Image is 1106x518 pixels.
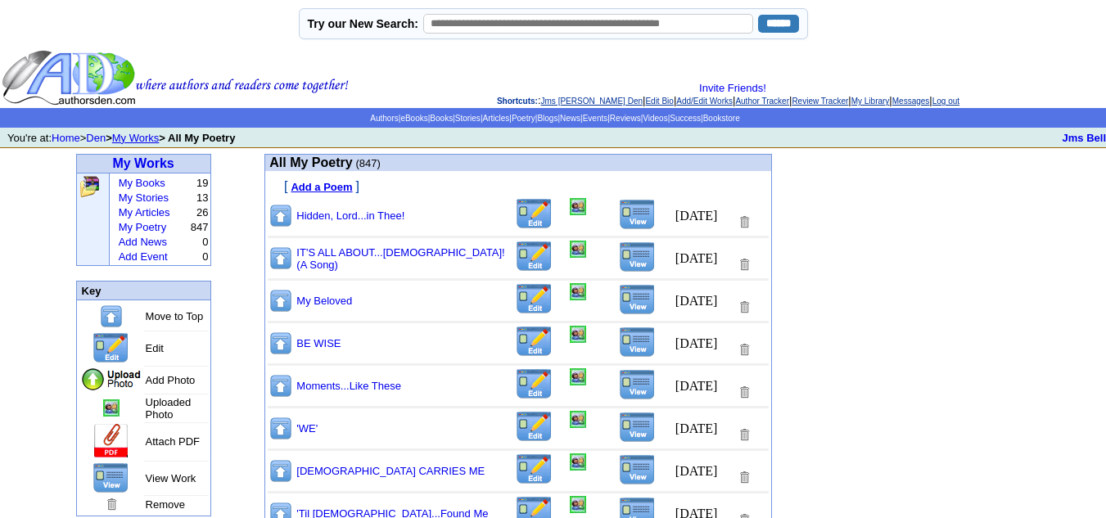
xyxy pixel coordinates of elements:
[737,300,752,315] img: Removes this Title
[400,114,427,123] a: eBooks
[291,181,352,193] font: Add a Poem
[269,245,293,271] img: Move to top
[284,179,287,193] font: [
[119,236,167,248] a: Add News
[159,132,235,144] b: > All My Poetry
[296,295,352,307] a: My Beloved
[196,191,208,204] font: 13
[737,427,752,443] img: Removes this Title
[269,458,293,484] img: Move to top
[79,175,101,198] img: Click to add, upload, edit and remove all your books, stories, articles and poems.
[202,236,208,248] font: 0
[296,380,401,392] a: Moments...Like These
[541,97,643,106] a: Jms [PERSON_NAME] Den
[643,114,667,123] a: Videos
[583,114,608,123] a: Events
[735,97,789,106] a: Author Tracker
[619,241,656,273] img: View this Title
[103,399,120,417] img: Add/Remove Photo
[269,416,293,441] img: Move to top
[570,198,586,215] img: Add/Remove Photo
[515,368,553,400] img: Edit this Title
[675,197,719,234] td: [DATE]
[497,97,538,106] span: Shortcuts:
[737,470,752,485] img: Removes this Title
[699,82,766,94] a: Invite Friends!
[191,221,209,233] font: 847
[515,411,553,443] img: Edit this Title
[296,422,318,435] a: 'WE'
[792,97,848,106] a: Review Tracker
[296,465,485,477] a: [DEMOGRAPHIC_DATA] CARRIES ME
[82,285,102,297] font: Key
[196,206,208,218] font: 26
[86,132,106,144] a: Den
[570,453,586,471] img: Add/Remove Photo
[296,337,341,349] a: BE WISE
[370,114,398,123] a: Authors
[146,435,200,448] font: Attach PDF
[675,240,719,277] td: [DATE]
[93,462,129,493] img: View this Page
[570,326,586,343] img: Add/Remove Photo
[356,179,359,193] font: ]
[570,283,586,300] img: Add/Remove Photo
[202,250,208,263] font: 0
[2,49,349,106] img: header_logo2.gif
[619,412,656,443] img: View this Title
[570,496,586,513] img: Add/Remove Photo
[146,374,196,386] font: Add Photo
[146,396,192,421] font: Uploaded Photo
[352,82,1104,106] div: : | | | | | | |
[99,304,124,329] img: Move to top
[737,257,752,273] img: Removes this Title
[619,454,656,485] img: View this Title
[737,385,752,400] img: Removes this Title
[560,114,580,123] a: News
[269,373,293,399] img: Move to top
[146,310,204,322] font: Move to Top
[146,472,196,484] font: View Work
[515,283,553,315] img: Edit this Title
[269,203,293,228] img: Move to top
[675,410,719,447] td: [DATE]
[7,132,235,144] font: You're at: >
[737,214,752,230] img: Removes this Title
[112,132,160,144] a: My Works
[112,156,174,170] a: My Works
[515,198,553,230] img: Edit this Title
[269,331,293,356] img: Move to top
[619,369,656,400] img: View this Title
[119,250,168,263] a: Add Event
[355,157,380,169] font: (847)
[619,327,656,358] img: View this Title
[269,155,352,169] font: All My Poetry
[146,498,185,511] font: Remove
[296,246,504,271] a: IT'S ALL ABOUT...[DEMOGRAPHIC_DATA]! (A Song)
[1063,132,1106,144] a: Jms Bell
[482,114,509,123] a: Articles
[570,241,586,258] img: Add/Remove Photo
[676,97,733,106] a: Add/Edit Works
[570,411,586,428] img: Add/Remove Photo
[269,288,293,313] img: Move to top
[52,132,80,144] a: Home
[119,191,169,204] a: My Stories
[737,342,752,358] img: Removes this Title
[675,325,719,362] td: [DATE]
[296,209,404,222] a: Hidden, Lord...in Thee!
[515,241,553,273] img: Edit this Title
[570,368,586,385] img: Add/Remove Photo
[512,114,535,123] a: Poetry
[537,114,558,123] a: Blogs
[146,342,164,354] font: Edit
[703,114,740,123] a: Bookstore
[119,221,167,233] a: My Poetry
[610,114,641,123] a: Reviews
[104,497,119,512] img: Remove this Page
[619,199,656,230] img: View this Title
[455,114,481,123] a: Stories
[675,367,719,404] td: [DATE]
[93,424,130,459] img: Add Attachment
